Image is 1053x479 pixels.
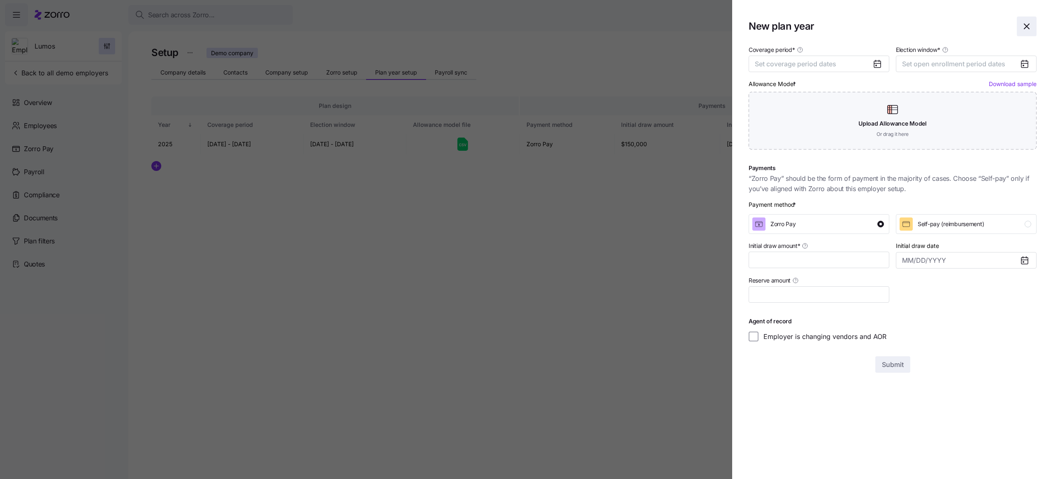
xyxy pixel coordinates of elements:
[896,252,1037,269] input: MM/DD/YYYY
[989,80,1037,87] a: Download sample
[755,60,836,68] span: Set coverage period dates
[749,200,798,209] div: Payment method
[749,79,798,89] label: Allowance Model
[758,332,886,341] label: Employer is changing vendors and AOR
[896,241,939,250] label: Initial draw date
[770,220,796,228] span: Zorro Pay
[902,60,1005,68] span: Set open enrollment period dates
[918,220,984,228] span: Self-pay (reimbursement)
[882,360,904,369] span: Submit
[749,20,814,33] h1: New plan year
[749,46,795,54] span: Coverage period *
[875,356,910,373] button: Submit
[896,56,1037,72] button: Set open enrollment period dates
[749,56,889,72] button: Set coverage period dates
[749,276,791,285] span: Reserve amount
[749,318,1037,325] h1: Agent of record
[749,164,1037,172] h1: Payments
[749,173,1037,194] span: “Zorro Pay” should be the form of payment in the majority of cases. Choose “Self-pay” only if you...
[896,46,940,54] span: Election window *
[749,242,800,250] span: Initial draw amount *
